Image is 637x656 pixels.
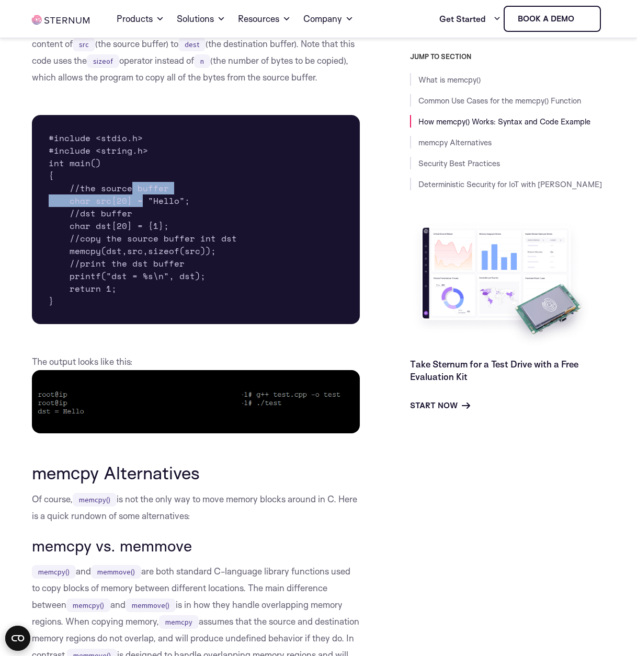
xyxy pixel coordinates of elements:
code: n [194,54,210,68]
code: src [73,38,95,51]
p: Of course, is not the only way to move memory blocks around in C. Here is a quick rundown of some... [32,491,360,524]
a: Take Sternum for a Test Drive with a Free Evaluation Kit [410,359,578,382]
a: Book a demo [504,6,601,32]
a: Common Use Cases for the memcpy() Function [418,96,581,106]
p: Here is a simple example of how it all comes together. The below code copies the content of (the ... [32,19,360,86]
code: memcpy() [66,599,110,612]
a: Start Now [410,399,470,412]
code: memmove() [91,565,141,579]
a: Security Best Practices [418,158,500,168]
a: memcpy Alternatives [418,137,492,147]
code: sizeof [87,54,119,68]
h3: JUMP TO SECTION [410,52,605,61]
code: memcpy [159,615,199,629]
h3: memcpy vs. memmove [32,537,360,555]
button: Open CMP widget [5,626,30,651]
img: sternum iot [32,15,89,25]
code: memmove() [126,599,176,612]
a: What is memcpy() [418,75,481,85]
img: memcpy-output-example [32,370,360,433]
img: Take Sternum for a Test Drive with a Free Evaluation Kit [410,220,593,350]
code: memcpy() [73,493,117,507]
a: Deterministic Security for IoT with [PERSON_NAME] [418,179,602,189]
a: How memcpy() Works: Syntax and Code Example [418,117,590,126]
a: Get Started [439,8,501,29]
code: dest [178,38,206,51]
h2: memcpy Alternatives [32,463,360,482]
code: memcpy() [32,565,76,579]
pre: #include <stdio.h> #include <string.h> int main() { //the source buffer char src[20] = "Hello"; /... [32,115,360,324]
p: The output looks like this: [32,353,360,433]
img: sternum iot [578,15,587,23]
